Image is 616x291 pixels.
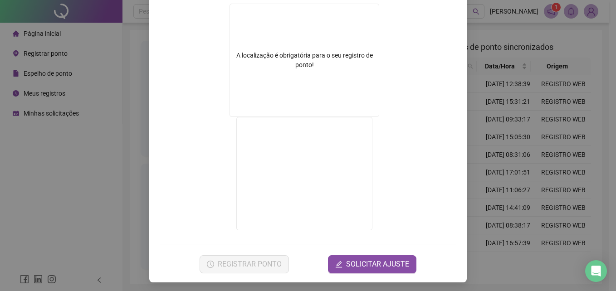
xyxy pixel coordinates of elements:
[585,260,607,282] div: Open Intercom Messenger
[230,51,379,70] div: A localização é obrigatória para o seu registro de ponto!
[328,255,416,273] button: editSOLICITAR AJUSTE
[335,261,342,268] span: edit
[200,255,289,273] button: REGISTRAR PONTO
[346,259,409,270] span: SOLICITAR AJUSTE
